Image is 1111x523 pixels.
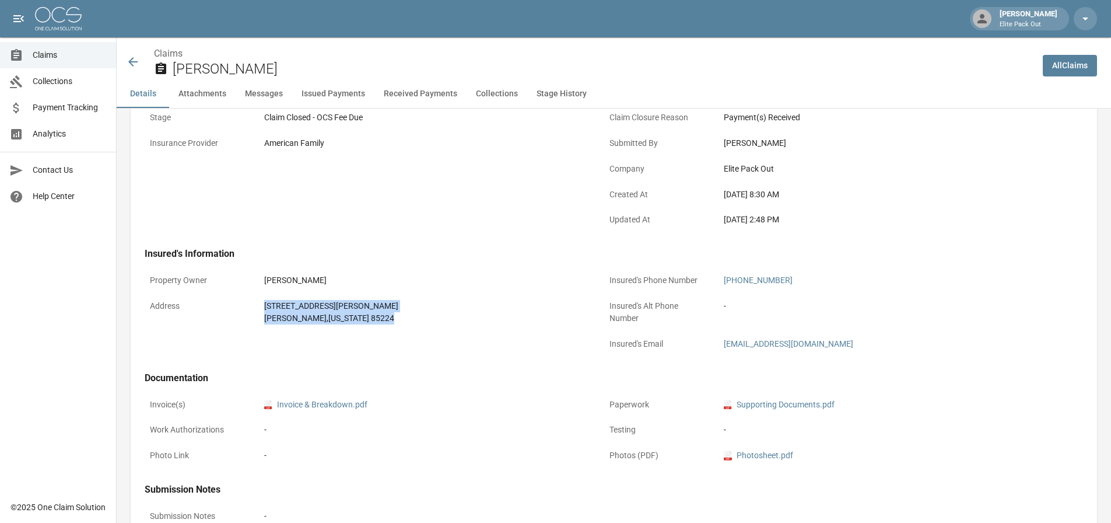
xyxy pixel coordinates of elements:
[236,80,292,108] button: Messages
[604,106,709,129] p: Claim Closure Reason
[264,274,585,287] div: [PERSON_NAME]
[724,300,1045,312] div: -
[264,449,585,462] div: -
[604,208,709,231] p: Updated At
[33,75,107,88] span: Collections
[604,393,709,416] p: Paperwork
[724,399,835,411] a: pdfSupporting Documents.pdf
[117,80,169,108] button: Details
[604,333,709,355] p: Insured's Email
[33,49,107,61] span: Claims
[604,295,709,330] p: Insured's Alt Phone Number
[724,424,1045,436] div: -
[264,300,585,312] div: [STREET_ADDRESS][PERSON_NAME]
[264,510,1045,522] div: -
[264,137,585,149] div: American Family
[467,80,527,108] button: Collections
[264,312,585,325] div: [PERSON_NAME] , [US_STATE] 85224
[33,164,107,176] span: Contact Us
[145,372,1050,384] h4: Documentation
[724,276,793,285] a: [PHONE_NUMBER]
[724,111,1045,124] div: Payment(s) Received
[724,339,853,348] a: [EMAIL_ADDRESS][DOMAIN_NAME]
[724,189,1045,201] div: [DATE] 8:30 AM
[604,419,709,441] p: Testing
[145,419,250,441] p: Work Authorizations
[1043,55,1097,76] a: AllClaims
[169,80,236,108] button: Attachments
[264,424,585,436] div: -
[724,163,1045,175] div: Elite Pack Out
[10,501,106,513] div: © 2025 One Claim Solution
[145,484,1050,496] h4: Submission Notes
[173,61,1033,78] h2: [PERSON_NAME]
[145,444,250,467] p: Photo Link
[145,269,250,292] p: Property Owner
[154,47,1033,61] nav: breadcrumb
[527,80,596,108] button: Stage History
[1000,20,1057,30] p: Elite Pack Out
[33,128,107,140] span: Analytics
[154,48,183,59] a: Claims
[724,137,1045,149] div: [PERSON_NAME]
[374,80,467,108] button: Received Payments
[604,132,709,155] p: Submitted By
[724,214,1045,226] div: [DATE] 2:48 PM
[264,111,585,124] div: Claim Closed - OCS Fee Due
[117,80,1111,108] div: anchor tabs
[264,399,367,411] a: pdfInvoice & Breakdown.pdf
[33,102,107,114] span: Payment Tracking
[604,158,709,180] p: Company
[35,7,82,30] img: ocs-logo-white-transparent.png
[604,183,709,206] p: Created At
[145,132,250,155] p: Insurance Provider
[145,248,1050,260] h4: Insured's Information
[604,444,709,467] p: Photos (PDF)
[995,8,1062,29] div: [PERSON_NAME]
[724,449,793,462] a: pdfPhotosheet.pdf
[7,7,30,30] button: open drawer
[292,80,374,108] button: Issued Payments
[145,393,250,416] p: Invoice(s)
[145,106,250,129] p: Stage
[145,295,250,318] p: Address
[33,190,107,203] span: Help Center
[604,269,709,292] p: Insured's Phone Number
